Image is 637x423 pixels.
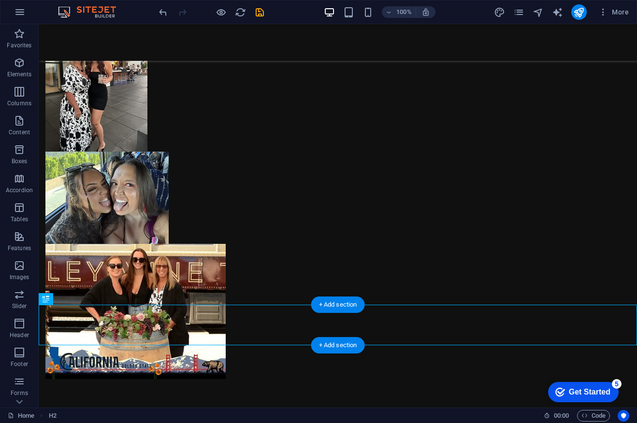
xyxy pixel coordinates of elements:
div: Get Started 5 items remaining, 0% complete [8,5,78,25]
i: Undo: Edit headline (Ctrl+Z) [158,7,169,18]
p: Content [9,128,30,136]
p: Accordion [6,186,33,194]
button: pages [513,6,525,18]
button: reload [234,6,246,18]
p: Elements [7,70,32,78]
p: Images [10,273,29,281]
p: Columns [7,99,31,107]
img: Editor Logo [56,6,128,18]
i: Save (Ctrl+S) [254,7,265,18]
button: Code [577,410,610,422]
span: More [598,7,629,17]
span: Code [581,410,606,422]
button: publish [571,4,587,20]
i: Pages (Ctrl+Alt+S) [513,7,524,18]
p: Header [10,331,29,339]
button: navigator [533,6,544,18]
i: Reload page [235,7,246,18]
div: 5 [72,2,81,12]
a: Click to cancel selection. Double-click to open Pages [8,410,34,422]
nav: breadcrumb [49,410,57,422]
i: AI Writer [552,7,563,18]
p: Slider [12,302,27,310]
div: + Add section [311,337,365,353]
span: : [561,412,562,419]
p: Boxes [12,157,28,165]
p: Features [8,244,31,252]
div: + Add section [311,296,365,313]
button: 100% [382,6,416,18]
button: undo [157,6,169,18]
p: Tables [11,215,28,223]
i: Navigator [533,7,544,18]
p: Forms [11,389,28,397]
button: text_generator [552,6,564,18]
h6: 100% [396,6,412,18]
div: Get Started [29,11,70,19]
h6: Session time [544,410,569,422]
span: 00 00 [554,410,569,422]
button: save [254,6,265,18]
span: Click to select. Double-click to edit [49,410,57,422]
button: Usercentrics [618,410,629,422]
i: Publish [573,7,584,18]
p: Favorites [7,42,31,49]
i: Design (Ctrl+Alt+Y) [494,7,505,18]
button: design [494,6,506,18]
button: More [594,4,633,20]
i: On resize automatically adjust zoom level to fit chosen device. [421,8,430,16]
p: Footer [11,360,28,368]
button: Click here to leave preview mode and continue editing [215,6,227,18]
